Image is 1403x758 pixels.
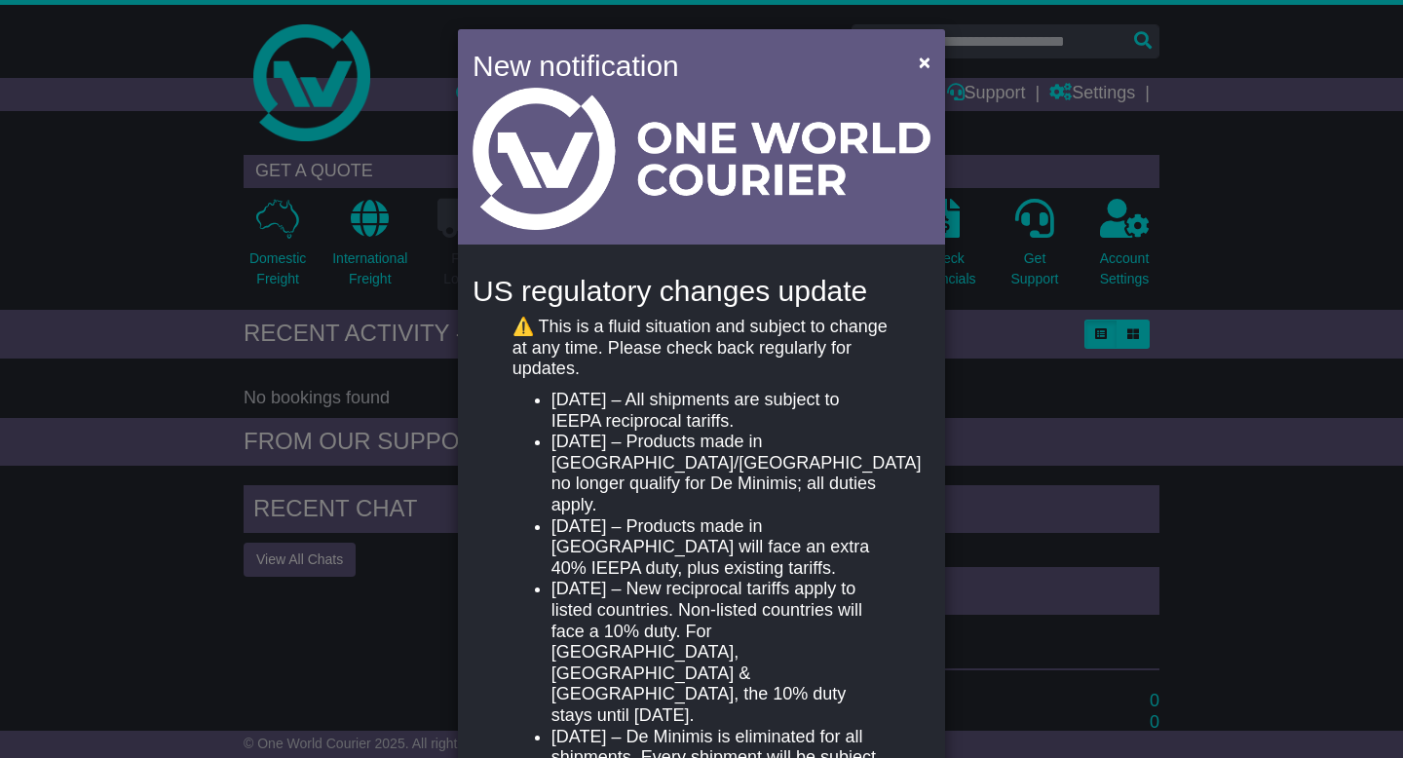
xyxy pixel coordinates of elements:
li: [DATE] – Products made in [GEOGRAPHIC_DATA]/[GEOGRAPHIC_DATA] no longer qualify for De Minimis; a... [551,432,891,515]
img: Light [473,88,930,230]
span: × [919,51,930,73]
h4: US regulatory changes update [473,275,930,307]
p: ⚠️ This is a fluid situation and subject to change at any time. Please check back regularly for u... [512,317,891,380]
li: [DATE] – Products made in [GEOGRAPHIC_DATA] will face an extra 40% IEEPA duty, plus existing tari... [551,516,891,580]
li: [DATE] – All shipments are subject to IEEPA reciprocal tariffs. [551,390,891,432]
button: Close [909,42,940,82]
li: [DATE] – New reciprocal tariffs apply to listed countries. Non-listed countries will face a 10% d... [551,579,891,726]
h4: New notification [473,44,891,88]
